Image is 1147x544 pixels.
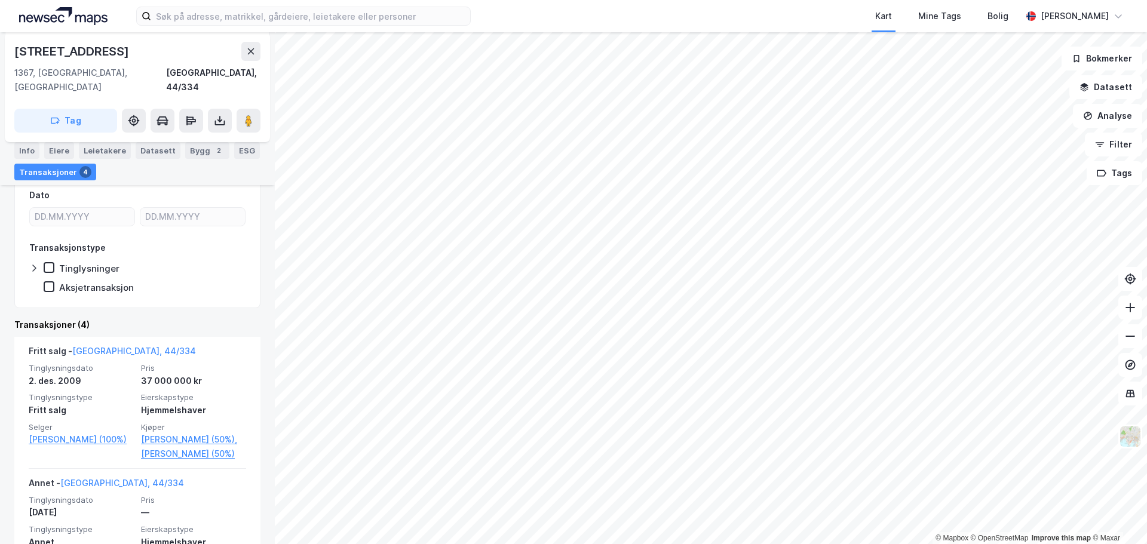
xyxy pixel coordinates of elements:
[59,263,119,274] div: Tinglysninger
[14,318,260,332] div: Transaksjoner (4)
[141,447,246,461] a: [PERSON_NAME] (50%)
[59,282,134,293] div: Aksjetransaksjon
[14,109,117,133] button: Tag
[141,363,246,373] span: Pris
[1041,9,1109,23] div: [PERSON_NAME]
[141,495,246,505] span: Pris
[14,66,166,94] div: 1367, [GEOGRAPHIC_DATA], [GEOGRAPHIC_DATA]
[141,505,246,520] div: —
[936,534,968,542] a: Mapbox
[1032,534,1091,542] a: Improve this map
[29,188,50,202] div: Dato
[136,142,180,159] div: Datasett
[29,422,134,432] span: Selger
[141,524,246,534] span: Eierskapstype
[185,142,229,159] div: Bygg
[29,374,134,388] div: 2. des. 2009
[79,142,131,159] div: Leietakere
[72,346,196,356] a: [GEOGRAPHIC_DATA], 44/334
[1119,425,1142,448] img: Z
[14,142,39,159] div: Info
[151,7,470,25] input: Søk på adresse, matrikkel, gårdeiere, leietakere eller personer
[79,166,91,178] div: 4
[29,476,184,495] div: Annet -
[60,478,184,488] a: [GEOGRAPHIC_DATA], 44/334
[44,142,74,159] div: Eiere
[29,344,196,363] div: Fritt salg -
[1062,47,1142,70] button: Bokmerker
[234,142,260,159] div: ESG
[141,392,246,402] span: Eierskapstype
[29,495,134,505] span: Tinglysningsdato
[29,524,134,534] span: Tinglysningstype
[166,66,260,94] div: [GEOGRAPHIC_DATA], 44/334
[29,403,134,417] div: Fritt salg
[14,164,96,180] div: Transaksjoner
[987,9,1008,23] div: Bolig
[29,505,134,520] div: [DATE]
[1069,75,1142,99] button: Datasett
[141,374,246,388] div: 37 000 000 kr
[141,422,246,432] span: Kjøper
[918,9,961,23] div: Mine Tags
[875,9,892,23] div: Kart
[140,208,245,226] input: DD.MM.YYYY
[1087,487,1147,544] iframe: Chat Widget
[29,363,134,373] span: Tinglysningsdato
[141,432,246,447] a: [PERSON_NAME] (50%),
[19,7,108,25] img: logo.a4113a55bc3d86da70a041830d287a7e.svg
[141,403,246,417] div: Hjemmelshaver
[29,392,134,402] span: Tinglysningstype
[14,42,131,61] div: [STREET_ADDRESS]
[29,241,106,255] div: Transaksjonstype
[29,432,134,447] a: [PERSON_NAME] (100%)
[1085,133,1142,156] button: Filter
[971,534,1029,542] a: OpenStreetMap
[1073,104,1142,128] button: Analyse
[1087,161,1142,185] button: Tags
[213,145,225,156] div: 2
[30,208,134,226] input: DD.MM.YYYY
